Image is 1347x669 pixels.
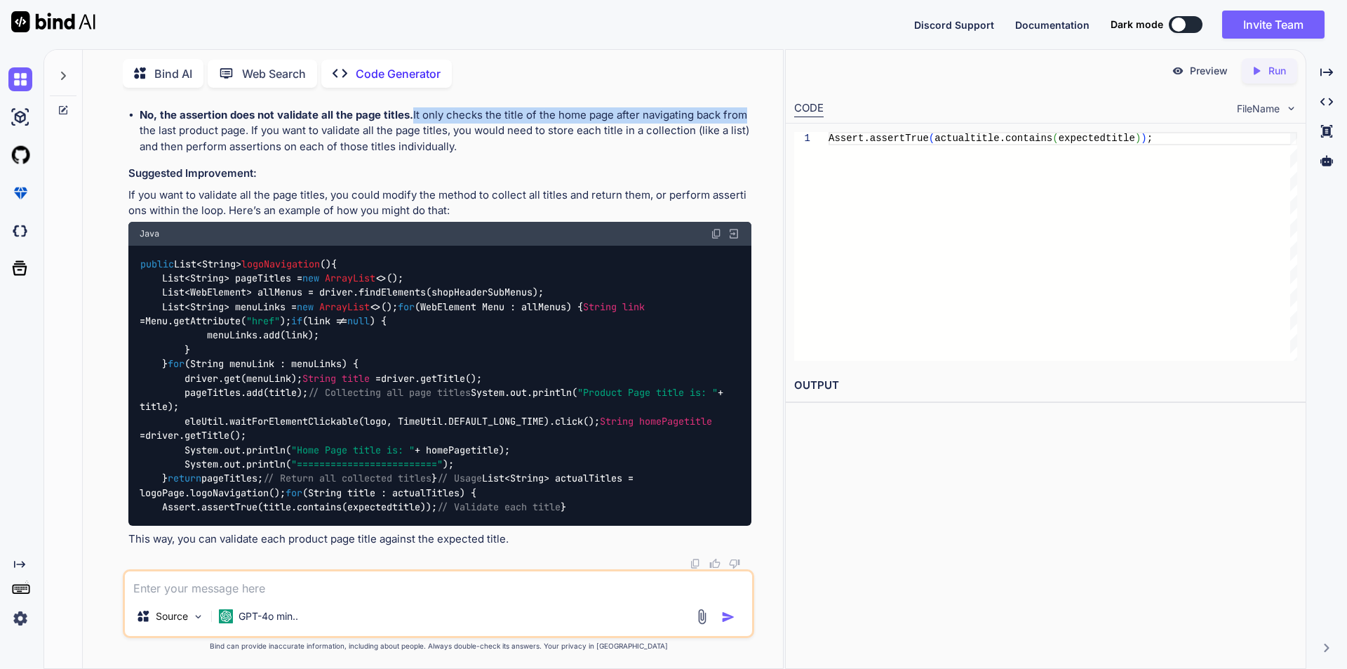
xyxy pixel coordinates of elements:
span: if [291,314,302,327]
div: CODE [794,100,824,117]
h2: OUTPUT [786,369,1306,402]
span: public [140,258,174,270]
p: Web Search [242,65,306,82]
span: = [140,314,145,327]
span: () [320,258,331,270]
span: actualtitle.contains [934,133,1052,144]
li: It only checks the title of the home page after navigating back from the last product page. If yo... [140,107,751,155]
img: preview [1172,65,1184,77]
span: ArrayList [325,272,375,284]
span: ; [1146,133,1152,144]
img: Open in Browser [728,227,740,240]
span: ArrayList [319,300,370,313]
span: null [347,314,370,327]
p: GPT-4o min.. [239,609,298,623]
span: new [297,300,314,313]
img: settings [8,607,32,630]
p: Source [156,609,188,623]
img: GPT-4o mini [219,609,233,623]
span: = [375,372,381,385]
span: "Product Page title is: " [577,386,718,399]
span: for [398,300,415,313]
span: expectedtitle [1058,133,1134,144]
span: ( [1052,133,1058,144]
img: Pick Models [192,611,204,623]
span: return [168,472,201,485]
img: attachment [694,609,710,625]
span: "Home Page title is: " [291,444,415,456]
span: ) [1135,133,1141,144]
span: new [302,272,319,284]
img: like [709,558,721,569]
span: Java [140,228,159,239]
p: This way, you can validate each product page title against the expected title. [128,531,751,548]
img: dislike [729,558,740,569]
img: darkCloudIdeIcon [8,219,32,243]
span: title [342,372,370,385]
img: githubLight [8,143,32,167]
span: // Validate each title [437,501,561,514]
span: Discord Support [914,19,994,31]
span: homePagetitle [639,415,712,428]
button: Discord Support [914,18,994,32]
span: // Return all collected titles [263,472,431,485]
span: String [583,300,617,313]
img: copy [690,558,701,569]
button: Documentation [1015,18,1090,32]
span: "=========================" [291,458,443,470]
span: FileName [1237,102,1280,116]
button: Invite Team [1222,11,1325,39]
img: ai-studio [8,105,32,129]
span: = [140,430,145,442]
h3: Suggested Improvement: [128,166,751,182]
span: // Usage [437,472,482,485]
p: Code Generator [356,65,441,82]
span: for [168,358,185,371]
span: String [302,372,336,385]
span: Dark mode [1111,18,1163,32]
span: ) [1141,133,1146,144]
span: Assert.assertTrue [829,133,929,144]
img: copy [711,228,722,239]
span: for [286,486,302,499]
p: Run [1268,64,1286,78]
span: link [622,300,645,313]
span: ( [928,133,934,144]
span: String [600,415,634,428]
strong: No, the assertion does not validate all the page titles. [140,108,413,121]
img: premium [8,181,32,205]
img: icon [721,610,735,624]
img: chevron down [1285,102,1297,114]
div: 1 [794,132,810,145]
p: If you want to validate all the page titles, you could modify the method to collect all titles an... [128,187,751,219]
img: chat [8,67,32,91]
p: Bind AI [154,65,192,82]
code: List<String> { List<String> pageTitles = <>(); List<WebElement> allMenus = driver.findElements(sh... [140,257,729,515]
p: Preview [1190,64,1228,78]
span: "href" [246,314,280,327]
p: Bind can provide inaccurate information, including about people. Always double-check its answers.... [123,641,754,651]
span: // Collecting all page titles [308,386,471,399]
span: Documentation [1015,19,1090,31]
span: logoNavigation [241,258,320,270]
img: Bind AI [11,11,95,32]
